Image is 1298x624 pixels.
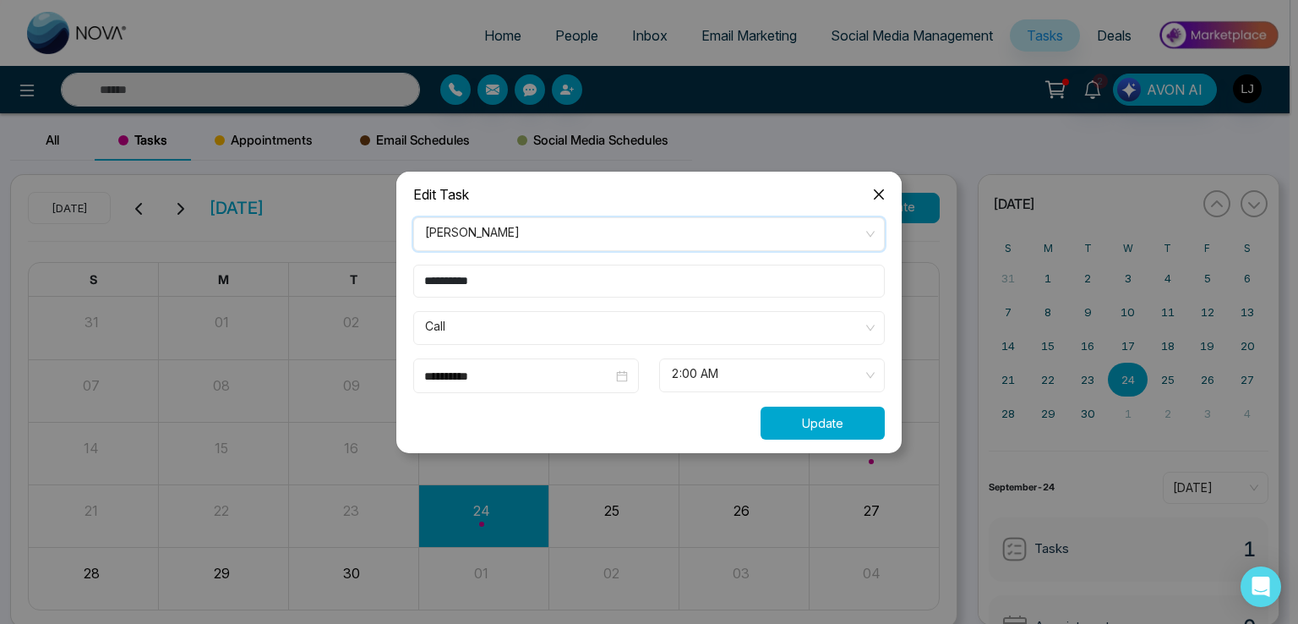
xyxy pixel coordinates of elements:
[425,220,858,271] div: [PERSON_NAME]
[1241,567,1281,607] div: Open Intercom Messenger
[761,407,885,440] button: Update
[872,188,886,201] span: close
[425,314,873,342] span: Call
[671,361,873,390] span: 2:00 AM
[856,172,902,217] button: Close
[413,185,885,204] div: Edit Task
